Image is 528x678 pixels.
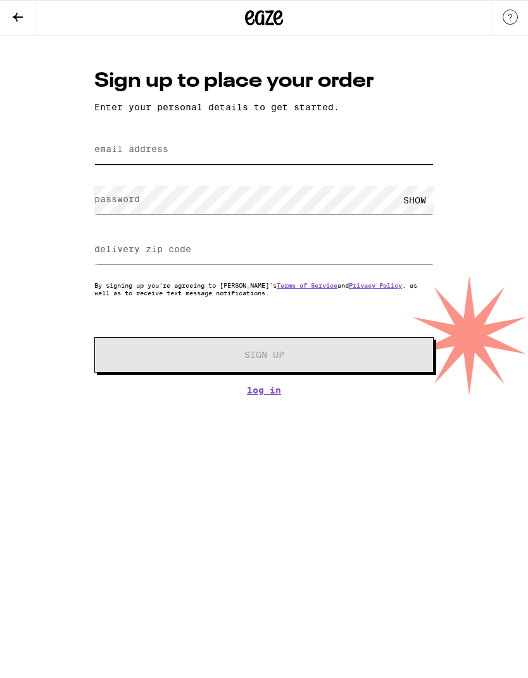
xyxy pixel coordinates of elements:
[94,337,434,373] button: Sign Up
[94,281,434,297] p: By signing up you're agreeing to [PERSON_NAME]'s and , as well as to receive text message notific...
[94,194,140,204] label: password
[244,350,284,359] span: Sign Up
[94,144,168,154] label: email address
[396,186,434,214] div: SHOW
[277,281,337,289] a: Terms of Service
[94,236,434,264] input: delivery zip code
[94,385,434,395] a: Log In
[94,244,191,254] label: delivery zip code
[94,67,434,96] h1: Sign up to place your order
[349,281,402,289] a: Privacy Policy
[94,136,434,164] input: email address
[94,102,434,112] p: Enter your personal details to get started.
